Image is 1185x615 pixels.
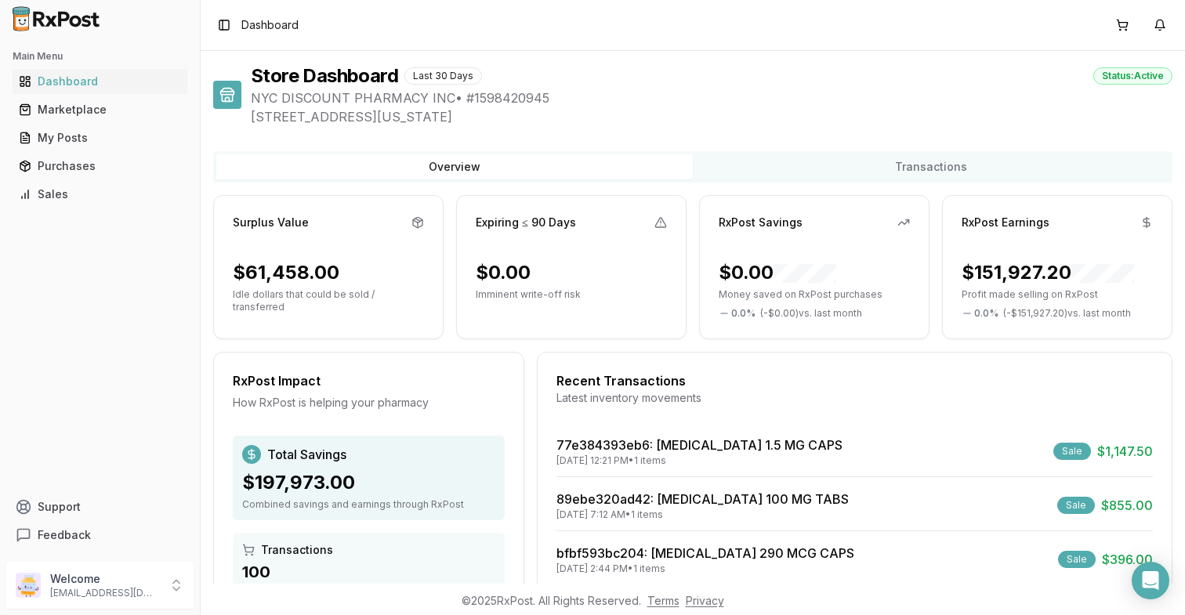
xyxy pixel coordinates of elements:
[6,125,194,150] button: My Posts
[760,307,862,320] span: ( - $0.00 ) vs. last month
[261,542,333,558] span: Transactions
[233,371,505,390] div: RxPost Impact
[1101,496,1153,515] span: $855.00
[719,288,910,301] p: Money saved on RxPost purchases
[251,63,398,89] h1: Store Dashboard
[476,215,576,230] div: Expiring ≤ 90 Days
[556,390,1153,406] div: Latest inventory movements
[233,260,339,285] div: $61,458.00
[50,571,159,587] p: Welcome
[13,96,187,124] a: Marketplace
[719,215,803,230] div: RxPost Savings
[556,545,854,561] a: bfbf593bc204: [MEDICAL_DATA] 290 MCG CAPS
[38,527,91,543] span: Feedback
[50,587,159,599] p: [EMAIL_ADDRESS][DOMAIN_NAME]
[1003,307,1131,320] span: ( - $151,927.20 ) vs. last month
[962,215,1049,230] div: RxPost Earnings
[233,288,424,313] p: Idle dollars that could be sold / transferred
[731,307,756,320] span: 0.0 %
[1093,67,1172,85] div: Status: Active
[1097,442,1153,461] span: $1,147.50
[13,67,187,96] a: Dashboard
[962,260,1134,285] div: $151,927.20
[556,491,849,507] a: 89ebe320ad42: [MEDICAL_DATA] 100 MG TABS
[6,6,107,31] img: RxPost Logo
[686,594,724,607] a: Privacy
[216,154,693,179] button: Overview
[241,17,299,33] span: Dashboard
[404,67,482,85] div: Last 30 Days
[19,158,181,174] div: Purchases
[13,50,187,63] h2: Main Menu
[13,180,187,208] a: Sales
[242,470,495,495] div: $197,973.00
[6,69,194,94] button: Dashboard
[962,288,1153,301] p: Profit made selling on RxPost
[19,102,181,118] div: Marketplace
[1058,551,1096,568] div: Sale
[974,307,998,320] span: 0.0 %
[6,521,194,549] button: Feedback
[16,573,41,598] img: User avatar
[476,260,531,285] div: $0.00
[19,130,181,146] div: My Posts
[6,154,194,179] button: Purchases
[19,74,181,89] div: Dashboard
[242,498,495,511] div: Combined savings and earnings through RxPost
[719,260,836,285] div: $0.00
[1132,562,1169,599] div: Open Intercom Messenger
[6,493,194,521] button: Support
[556,454,843,467] div: [DATE] 12:21 PM • 1 items
[251,107,1172,126] span: [STREET_ADDRESS][US_STATE]
[6,97,194,122] button: Marketplace
[647,594,679,607] a: Terms
[6,182,194,207] button: Sales
[13,152,187,180] a: Purchases
[556,437,843,453] a: 77e384393eb6: [MEDICAL_DATA] 1.5 MG CAPS
[241,17,299,33] nav: breadcrumb
[476,288,667,301] p: Imminent write-off risk
[233,215,309,230] div: Surplus Value
[242,561,495,583] div: 100
[1102,550,1153,569] span: $396.00
[1057,497,1095,514] div: Sale
[693,154,1169,179] button: Transactions
[233,395,505,411] div: How RxPost is helping your pharmacy
[19,186,181,202] div: Sales
[556,371,1153,390] div: Recent Transactions
[556,508,849,521] div: [DATE] 7:12 AM • 1 items
[267,445,346,464] span: Total Savings
[1053,443,1091,460] div: Sale
[251,89,1172,107] span: NYC DISCOUNT PHARMACY INC • # 1598420945
[556,563,854,575] div: [DATE] 2:44 PM • 1 items
[13,124,187,152] a: My Posts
